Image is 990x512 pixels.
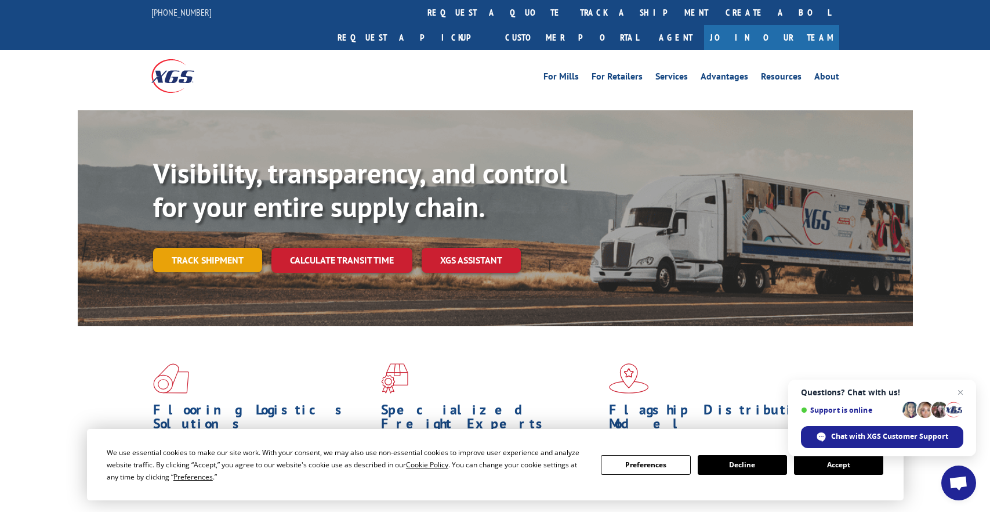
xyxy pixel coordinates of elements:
a: XGS ASSISTANT [422,248,521,273]
button: Preferences [601,455,690,475]
a: Calculate transit time [271,248,412,273]
a: Advantages [701,72,748,85]
button: Decline [698,455,787,475]
a: Agent [647,25,704,50]
span: Chat with XGS Customer Support [801,426,963,448]
a: For Mills [543,72,579,85]
div: We use essential cookies to make our site work. With your consent, we may also use non-essential ... [107,446,587,483]
img: xgs-icon-flagship-distribution-model-red [609,363,649,394]
span: Chat with XGS Customer Support [831,431,948,442]
img: xgs-icon-total-supply-chain-intelligence-red [153,363,189,394]
span: Preferences [173,472,213,482]
h1: Specialized Freight Experts [381,403,600,437]
a: Track shipment [153,248,262,272]
a: About [814,72,839,85]
button: Accept [794,455,883,475]
a: For Retailers [592,72,643,85]
a: [PHONE_NUMBER] [151,6,212,18]
span: Support is online [801,406,898,414]
a: Request a pickup [329,25,496,50]
a: Open chat [941,466,976,500]
a: Customer Portal [496,25,647,50]
b: Visibility, transparency, and control for your entire supply chain. [153,155,567,225]
a: Learn More > [153,489,298,502]
a: Join Our Team [704,25,839,50]
span: Questions? Chat with us! [801,388,963,397]
img: xgs-icon-focused-on-flooring-red [381,363,408,394]
span: Cookie Policy [406,460,448,470]
h1: Flooring Logistics Solutions [153,403,372,437]
a: Resources [761,72,802,85]
a: Services [655,72,688,85]
h1: Flagship Distribution Model [609,403,828,437]
a: Learn More > [381,489,525,502]
div: Cookie Consent Prompt [87,429,904,500]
